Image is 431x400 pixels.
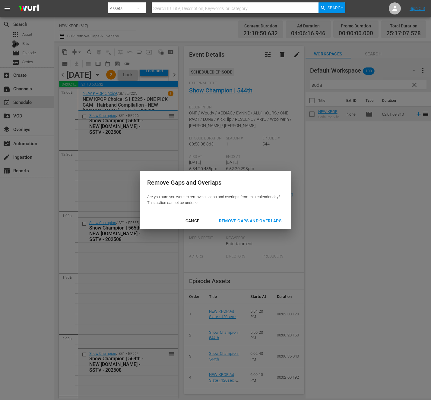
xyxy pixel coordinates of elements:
p: Are you sure you want to remove all gaps and overlaps from this calendar day? [147,194,280,200]
p: This action cannot be undone. [147,200,280,206]
div: Cancel [181,217,207,225]
div: Remove Gaps and Overlaps [214,217,286,225]
span: Search [328,2,344,13]
button: Remove Gaps and Overlaps [212,215,289,227]
span: menu [4,5,11,12]
button: Cancel [178,215,209,227]
img: ans4CAIJ8jUAAAAAAAAAAAAAAAAAAAAAAAAgQb4GAAAAAAAAAAAAAAAAAAAAAAAAJMjXAAAAAAAAAAAAAAAAAAAAAAAAgAT5G... [14,2,43,16]
a: Sign Out [410,6,425,11]
div: Remove Gaps and Overlaps [147,178,280,187]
